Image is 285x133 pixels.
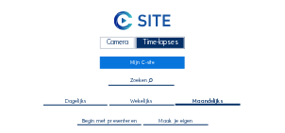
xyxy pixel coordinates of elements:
[131,98,153,104] span: Wekelijks
[114,11,171,30] img: C-SITE-logo
[82,118,137,124] span: Begin met presenteren
[136,37,184,49] div: Time-lapses
[100,57,186,69] a: Mijn C-site
[65,98,86,104] span: Dagelijks
[100,37,134,49] div: Camera
[36,10,250,35] a: C-SITE-logo
[159,118,193,124] span: Maak je eigen
[193,98,224,104] span: Maandelijks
